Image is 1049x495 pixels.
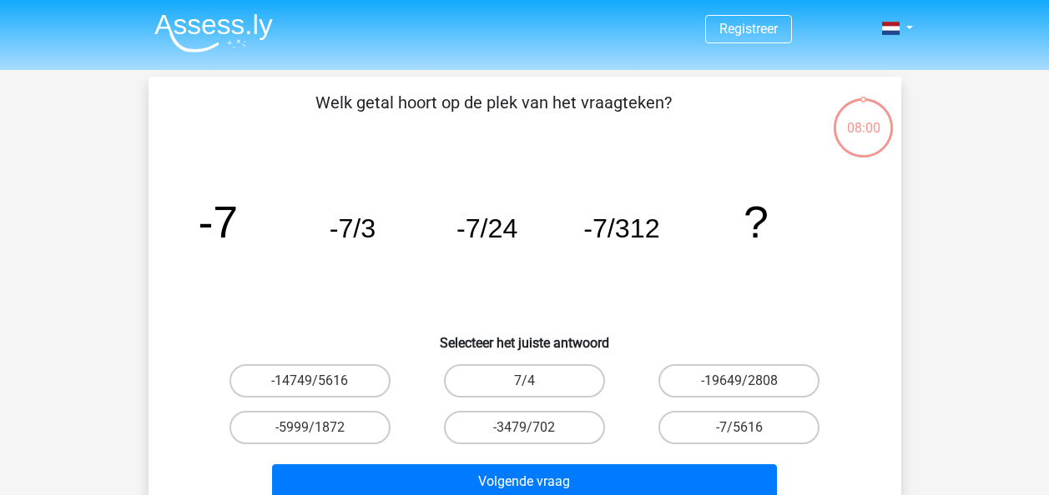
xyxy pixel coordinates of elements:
tspan: -7 [198,197,238,247]
label: 7/4 [444,364,605,397]
a: Registreer [719,21,778,37]
label: -19649/2808 [658,364,820,397]
label: -5999/1872 [229,411,391,444]
label: -14749/5616 [229,364,391,397]
tspan: -7/24 [456,213,517,243]
div: 08:00 [832,97,895,138]
label: -7/5616 [658,411,820,444]
label: -3479/702 [444,411,605,444]
tspan: -7/3 [329,213,376,243]
tspan: ? [744,197,769,247]
h6: Selecteer het juiste antwoord [175,322,875,351]
p: Welk getal hoort op de plek van het vraagteken? [175,90,812,140]
tspan: -7/312 [583,213,659,243]
img: Assessly [154,13,273,52]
